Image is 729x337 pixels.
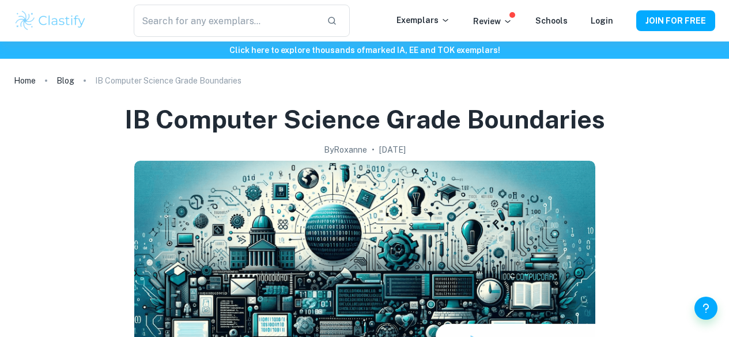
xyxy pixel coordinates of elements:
h6: Click here to explore thousands of marked IA, EE and TOK exemplars ! [2,44,727,56]
h2: [DATE] [379,143,406,156]
h2: By Roxanne [324,143,367,156]
input: Search for any exemplars... [134,5,318,37]
p: Review [473,15,512,28]
h1: IB Computer Science Grade Boundaries [124,103,605,137]
button: JOIN FOR FREE [636,10,715,31]
p: • [372,143,375,156]
a: Schools [535,16,568,25]
a: Blog [56,73,74,89]
button: Help and Feedback [694,297,717,320]
img: Clastify logo [14,9,87,32]
p: Exemplars [396,14,450,26]
a: Login [591,16,613,25]
a: Home [14,73,36,89]
p: IB Computer Science Grade Boundaries [95,74,241,87]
